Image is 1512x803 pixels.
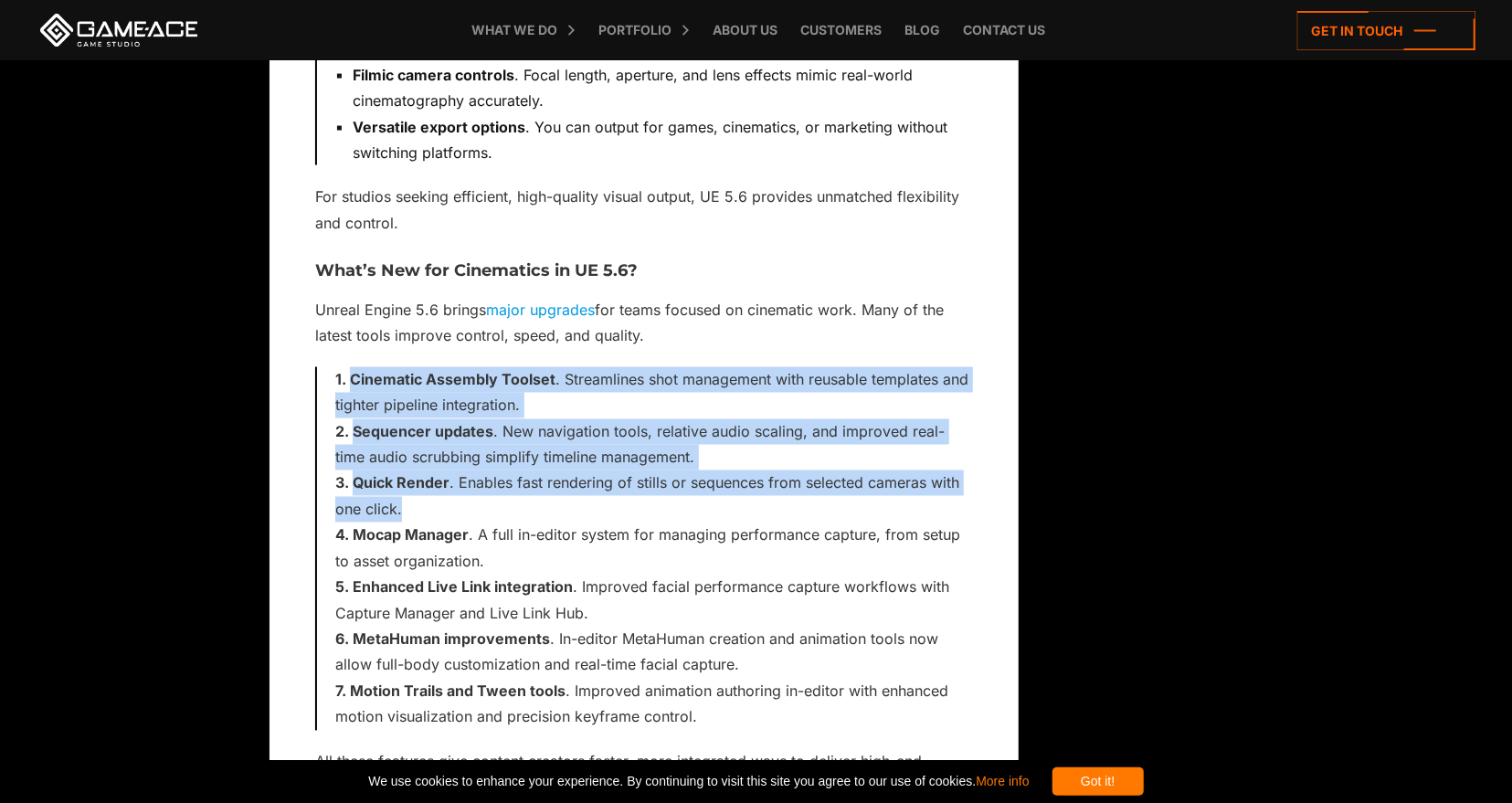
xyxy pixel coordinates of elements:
li: . Focal length, aperture, and lens effects mimic real-world cinematography accurately. [353,62,973,114]
p: Unreal Engine 5.6 brings for teams focused on cinematic work. Many of the latest tools improve co... [315,297,973,349]
div: Got it! [1052,767,1144,796]
strong: Motion Trails and Tween tools [350,682,566,701]
li: . Improved facial performance capture workflows with Capture Manager and Live Link Hub. [335,575,973,627]
h3: What’s New for Cinematics in UE 5.6? [315,262,973,280]
li: . Enables fast rendering of stills or sequences from selected cameras with one click. [335,470,973,523]
strong: MetaHuman improvements [353,630,550,649]
li: . Streamlines shot management with reusable templates and tighter pipeline integration. [335,367,973,419]
strong: Mocap Manager [353,526,469,544]
li: . In-editor MetaHuman creation and animation tools now allow full-body customization and real-tim... [335,627,973,679]
strong: Cinematic Assembly Toolset [350,371,555,389]
li: . Improved animation authoring in-editor with enhanced motion visualization and precision keyfram... [335,679,973,731]
p: For studios seeking efficient, high-quality visual output, UE 5.6 provides unmatched flexibility ... [315,184,973,236]
a: More info [976,774,1029,788]
strong: Sequencer updates [353,423,493,441]
li: . You can output for games, cinematics, or marketing without switching platforms. [353,114,973,166]
li: . New navigation tools, relative audio scaling, and improved real-time audio scrubbing simplify t... [335,419,973,471]
strong: Quick Render [353,474,449,492]
a: major upgrades [486,301,595,319]
a: Get in touch [1297,11,1475,50]
li: . A full in-editor system for managing performance capture, from setup to asset organization. [335,523,973,575]
strong: Enhanced Live Link integration [353,578,573,597]
strong: Filmic camera controls [353,66,514,84]
span: We use cookies to enhance your experience. By continuing to visit this site you agree to our use ... [368,767,1029,796]
strong: Versatile export options [353,118,525,136]
p: All these features give content creators faster, more integrated ways to deliver high-end cinemat... [315,749,973,801]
